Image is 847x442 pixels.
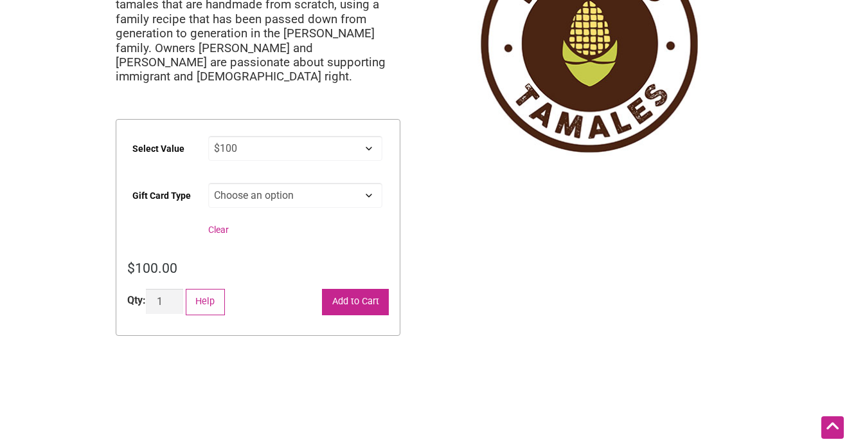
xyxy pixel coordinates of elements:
[821,416,844,439] div: Scroll Back to Top
[127,293,146,308] div: Qty:
[113,392,403,428] iframe: Secure express checkout frame
[186,289,225,315] button: Help
[208,225,229,235] a: Clear options
[127,260,177,276] bdi: 100.00
[146,289,183,314] input: Product quantity
[132,134,184,163] label: Select Value
[322,289,389,315] button: Add to Cart
[132,181,191,210] label: Gift Card Type
[127,260,135,276] span: $
[113,355,403,391] iframe: Secure express checkout frame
